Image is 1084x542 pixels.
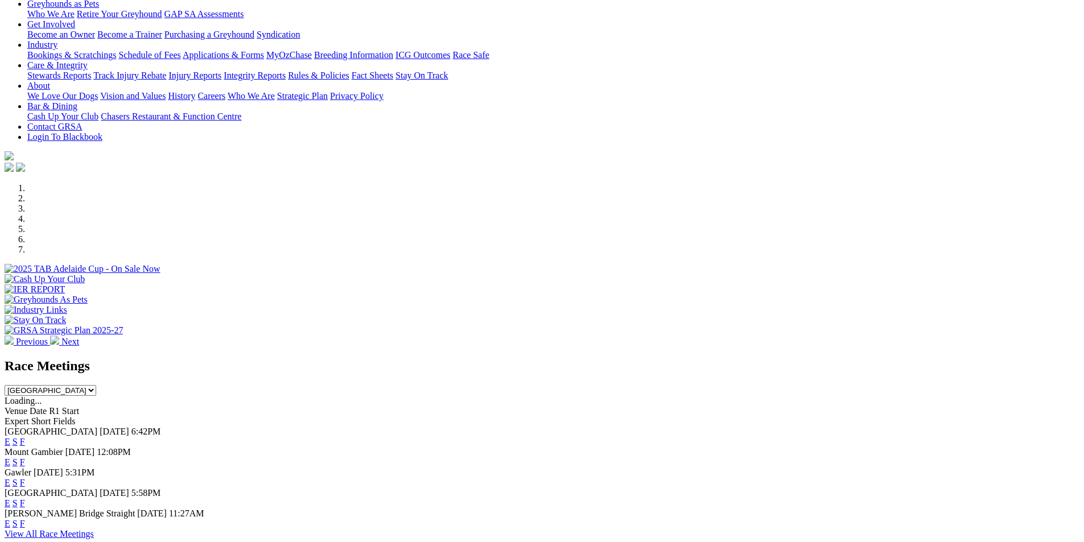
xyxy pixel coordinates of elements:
[27,9,75,19] a: Who We Are
[27,19,75,29] a: Get Involved
[97,30,162,39] a: Become a Trainer
[5,488,97,498] span: [GEOGRAPHIC_DATA]
[50,337,79,346] a: Next
[118,50,180,60] a: Schedule of Fees
[100,427,129,436] span: [DATE]
[5,508,135,518] span: [PERSON_NAME] Bridge Straight
[61,337,79,346] span: Next
[13,478,18,487] a: S
[31,416,51,426] span: Short
[27,30,1079,40] div: Get Involved
[452,50,489,60] a: Race Safe
[65,467,95,477] span: 5:31PM
[100,91,166,101] a: Vision and Values
[257,30,300,39] a: Syndication
[164,30,254,39] a: Purchasing a Greyhound
[27,40,57,49] a: Industry
[27,60,88,70] a: Care & Integrity
[20,519,25,528] a: F
[131,427,161,436] span: 6:42PM
[5,295,88,305] img: Greyhounds As Pets
[5,437,10,446] a: E
[65,447,95,457] span: [DATE]
[266,50,312,60] a: MyOzChase
[5,284,65,295] img: IER REPORT
[93,71,166,80] a: Track Injury Rebate
[16,163,25,172] img: twitter.svg
[49,406,79,416] span: R1 Start
[5,478,10,487] a: E
[288,71,349,80] a: Rules & Policies
[5,358,1079,374] h2: Race Meetings
[13,498,18,508] a: S
[131,488,161,498] span: 5:58PM
[330,91,384,101] a: Privacy Policy
[27,81,50,90] a: About
[27,111,1079,122] div: Bar & Dining
[228,91,275,101] a: Who We Are
[5,406,27,416] span: Venue
[5,529,94,539] a: View All Race Meetings
[5,163,14,172] img: facebook.svg
[168,91,195,101] a: History
[27,122,82,131] a: Contact GRSA
[183,50,264,60] a: Applications & Forms
[13,457,18,467] a: S
[395,71,448,80] a: Stay On Track
[27,91,1079,101] div: About
[27,30,95,39] a: Become an Owner
[16,337,48,346] span: Previous
[5,427,97,436] span: [GEOGRAPHIC_DATA]
[5,396,42,406] span: Loading...
[5,457,10,467] a: E
[27,101,77,111] a: Bar & Dining
[13,437,18,446] a: S
[395,50,450,60] a: ICG Outcomes
[20,457,25,467] a: F
[100,488,129,498] span: [DATE]
[34,467,63,477] span: [DATE]
[27,111,98,121] a: Cash Up Your Club
[164,9,244,19] a: GAP SA Assessments
[27,91,98,101] a: We Love Our Dogs
[20,478,25,487] a: F
[101,111,241,121] a: Chasers Restaurant & Function Centre
[5,325,123,336] img: GRSA Strategic Plan 2025-27
[5,315,66,325] img: Stay On Track
[20,498,25,508] a: F
[13,519,18,528] a: S
[197,91,225,101] a: Careers
[27,50,116,60] a: Bookings & Scratchings
[27,71,1079,81] div: Care & Integrity
[5,467,31,477] span: Gawler
[5,519,10,528] a: E
[5,447,63,457] span: Mount Gambier
[352,71,393,80] a: Fact Sheets
[168,71,221,80] a: Injury Reports
[314,50,393,60] a: Breeding Information
[20,437,25,446] a: F
[224,71,286,80] a: Integrity Reports
[27,9,1079,19] div: Greyhounds as Pets
[97,447,131,457] span: 12:08PM
[5,498,10,508] a: E
[27,132,102,142] a: Login To Blackbook
[5,337,50,346] a: Previous
[277,91,328,101] a: Strategic Plan
[27,50,1079,60] div: Industry
[53,416,75,426] span: Fields
[27,71,91,80] a: Stewards Reports
[50,336,59,345] img: chevron-right-pager-white.svg
[30,406,47,416] span: Date
[5,264,160,274] img: 2025 TAB Adelaide Cup - On Sale Now
[137,508,167,518] span: [DATE]
[77,9,162,19] a: Retire Your Greyhound
[5,336,14,345] img: chevron-left-pager-white.svg
[5,274,85,284] img: Cash Up Your Club
[5,416,29,426] span: Expert
[5,151,14,160] img: logo-grsa-white.png
[169,508,204,518] span: 11:27AM
[5,305,67,315] img: Industry Links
